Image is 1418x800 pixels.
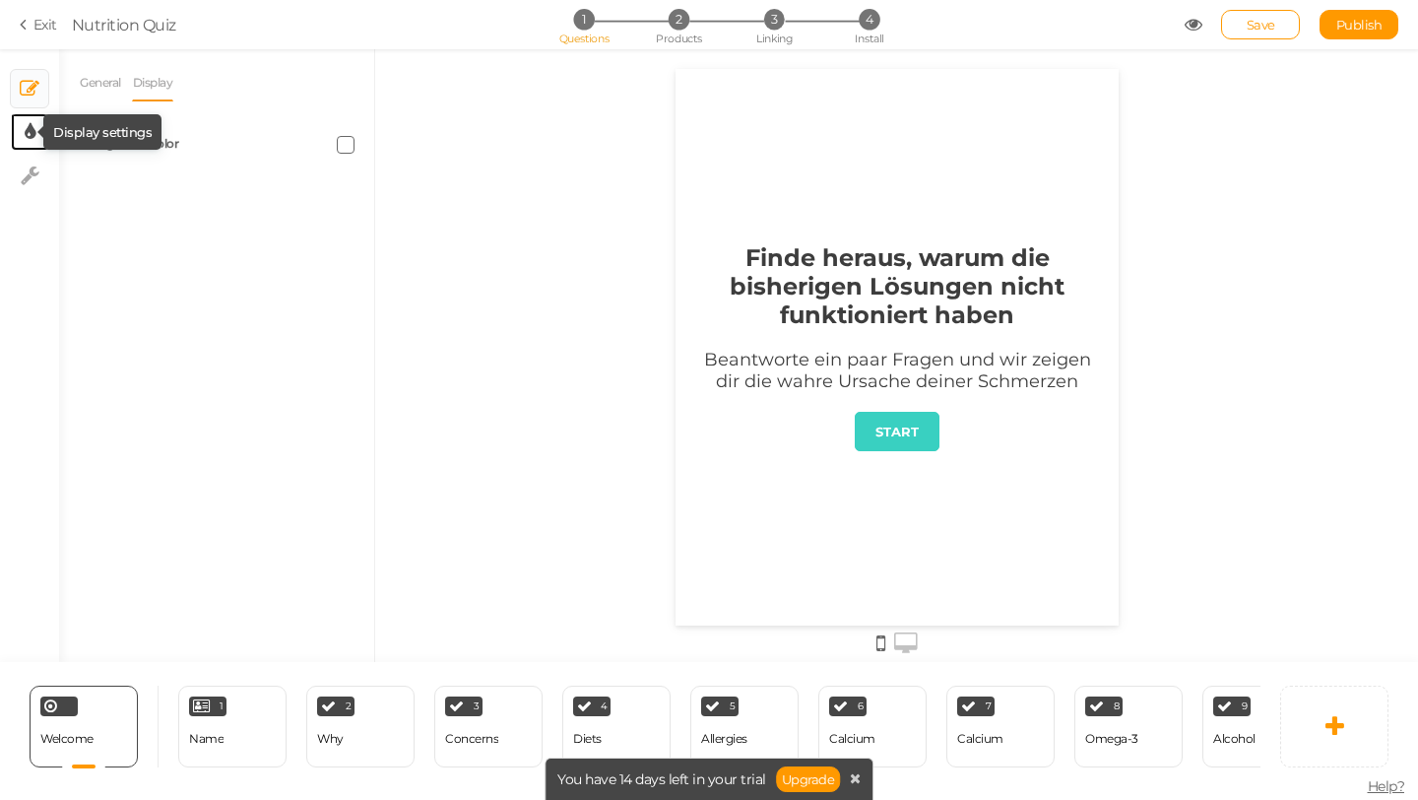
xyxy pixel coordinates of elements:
[573,9,594,30] span: 1
[764,9,785,30] span: 3
[1242,701,1248,711] span: 9
[79,64,122,101] a: General
[1202,686,1311,767] div: 9 Alcohol
[946,686,1055,767] div: 7 Calcium
[317,732,344,746] div: Why
[178,686,287,767] div: 1 Name
[72,13,176,36] div: Nutrition Quiz
[823,9,915,30] li: 4 Install
[53,124,152,140] tip-tip: Display settings
[306,686,415,767] div: 2 Why
[669,9,689,30] span: 2
[434,686,543,767] div: 3 Concerns
[1221,10,1300,39] div: Save
[573,732,602,746] div: Diets
[633,9,725,30] li: 2 Products
[474,701,480,711] span: 3
[986,701,992,711] span: 7
[538,9,629,30] li: 1 Questions
[818,686,927,767] div: 6 Calcium
[1114,701,1120,711] span: 8
[132,64,174,101] a: Display
[557,772,766,786] span: You have 14 days left in your trial
[1336,17,1383,33] span: Publish
[729,9,820,30] li: 3 Linking
[1368,777,1405,795] span: Help?
[40,731,94,746] span: Welcome
[957,732,1003,746] div: Calcium
[1085,732,1138,746] div: Omega-3
[1247,17,1275,33] span: Save
[690,686,799,767] div: 5 Allergies
[859,9,879,30] span: 4
[10,112,49,152] li: Display settings
[189,732,224,746] div: Name
[601,701,608,711] span: 4
[220,701,224,711] span: 1
[200,355,243,370] strong: START
[656,32,702,45] span: Products
[858,701,864,711] span: 6
[855,32,883,45] span: Install
[1074,686,1183,767] div: 8 Omega-3
[54,174,389,260] strong: Finde heraus, warum die bisherigen Lösungen nicht funktioniert haben
[730,701,736,711] span: 5
[30,686,138,767] div: Welcome
[776,767,841,792] a: Upgrade
[756,32,792,45] span: Linking
[20,15,57,34] a: Exit
[346,701,352,711] span: 2
[701,732,747,746] div: Allergies
[559,32,610,45] span: Questions
[1213,732,1256,746] div: Alcohol
[20,280,423,323] div: Beantworte ein paar Fragen und wir zeigen dir die wahre Ursache deiner Schmerzen
[445,732,498,746] div: Concerns
[829,732,875,746] div: Calcium
[11,113,48,151] a: Display settings
[562,686,671,767] div: 4 Diets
